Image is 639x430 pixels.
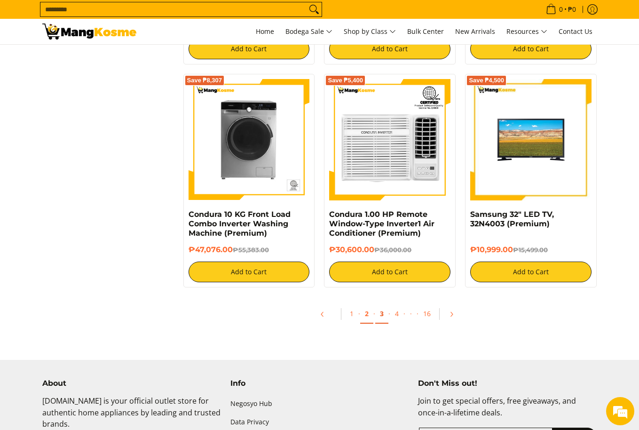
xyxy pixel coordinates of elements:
textarea: Type your message and click 'Submit' [5,257,179,290]
div: Leave a message [49,53,158,65]
span: · [373,309,375,318]
h6: ₱10,999.00 [470,245,592,255]
a: 3 [375,304,388,324]
span: · [417,309,418,318]
span: • [543,4,579,15]
a: Condura 1.00 HP Remote Window-Type Inverter1 Air Conditioner (Premium) [329,210,434,238]
a: 2 [360,304,373,324]
button: Add to Cart [470,39,592,59]
span: Resources [506,26,547,38]
a: Bodega Sale [281,19,337,44]
img: samsung-32-inch-led-tv-full-view-mang-kosme [470,79,592,200]
em: Submit [138,290,171,303]
span: 0 [558,6,564,13]
span: Bodega Sale [285,26,332,38]
h4: Don't Miss out! [418,379,597,388]
div: Minimize live chat window [154,5,177,27]
button: Add to Cart [189,262,310,282]
img: All Products - Home Appliances Warehouse Sale l Mang Kosme | Page 2 [42,24,136,40]
button: Add to Cart [329,39,450,59]
a: 1 [345,304,358,323]
a: Samsung 32" LED TV, 32N4003 (Premium) [470,210,554,228]
button: Search [307,2,322,16]
a: Resources [502,19,552,44]
h6: ₱47,076.00 [189,245,310,255]
a: Bulk Center [402,19,449,44]
span: ₱0 [567,6,577,13]
span: Bulk Center [407,27,444,36]
button: Add to Cart [470,262,592,282]
span: · [358,309,360,318]
button: Add to Cart [189,39,310,59]
span: Save ₱8,307 [187,78,222,83]
span: · [405,304,417,323]
span: New Arrivals [455,27,495,36]
del: ₱36,000.00 [374,246,411,254]
a: Home [251,19,279,44]
h4: About [42,379,221,388]
a: Negosyo Hub [230,395,409,413]
span: We are offline. Please leave us a message. [20,119,164,214]
a: Condura 10 KG Front Load Combo Inverter Washing Machine (Premium) [189,210,291,238]
del: ₱55,383.00 [233,246,269,254]
a: 16 [418,304,435,323]
p: Join to get special offers, free giveaways, and once-in-a-lifetime deals. [418,395,597,428]
span: · [388,309,390,318]
a: New Arrivals [450,19,500,44]
img: Condura 1.00 HP Remote Window-Type Inverter1 Air Conditioner (Premium) [329,79,450,200]
span: Save ₱5,400 [328,78,363,83]
span: Home [256,27,274,36]
span: Contact Us [559,27,592,36]
img: Condura 10 KG Front Load Combo Inverter Washing Machine (Premium) [189,79,310,200]
span: · [403,309,405,318]
button: Add to Cart [329,262,450,282]
ul: Pagination [179,302,602,332]
h4: Info [230,379,409,388]
del: ₱15,499.00 [513,246,548,254]
a: Contact Us [554,19,597,44]
h6: ₱30,600.00 [329,245,450,255]
span: Shop by Class [344,26,396,38]
span: Save ₱4,500 [469,78,504,83]
a: Shop by Class [339,19,401,44]
nav: Main Menu [146,19,597,44]
a: 4 [390,304,403,323]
